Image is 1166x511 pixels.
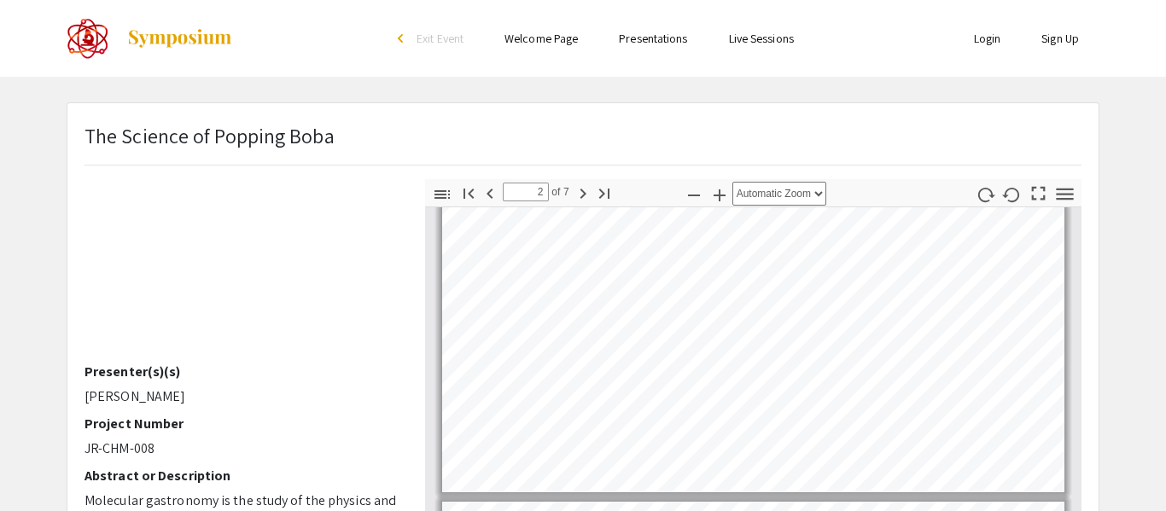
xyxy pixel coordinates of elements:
button: Zoom Out [679,182,708,206]
h2: Project Number [85,415,399,432]
a: The 2022 CoorsTek Denver Metro Regional Science and Engineering Fair [67,17,233,60]
button: Zoom In [705,182,734,206]
a: Welcome Page [504,31,578,46]
button: Rotate Clockwise [971,182,1000,206]
span: of 7 [549,183,569,201]
h2: Presenter(s)(s) [85,363,399,380]
select: Zoom [732,182,826,206]
a: Sign Up [1041,31,1079,46]
button: Toggle Sidebar [428,182,457,206]
h2: Abstract or Description [85,467,399,484]
div: arrow_back_ios [398,33,408,44]
a: Login [974,31,1001,46]
button: Go to First Page [454,180,483,205]
button: Switch to Presentation Mode [1024,179,1053,204]
button: Next Page [568,180,598,205]
button: Go to Last Page [590,180,619,205]
button: Tools [1051,182,1080,206]
a: Live Sessions [729,31,794,46]
p: [PERSON_NAME] [85,386,399,407]
button: Previous Page [475,180,504,205]
p: The Science of Popping Boba [85,120,335,151]
div: Page 1 [434,135,1072,500]
img: Symposium by ForagerOne [126,28,233,49]
img: The 2022 CoorsTek Denver Metro Regional Science and Engineering Fair [67,17,109,60]
span: Exit Event [417,31,463,46]
a: Presentations [619,31,687,46]
iframe: YouTube video player [85,142,399,363]
input: Page [503,183,549,201]
iframe: Chat [13,434,73,498]
p: JR-CHM-008 [85,438,399,459]
button: Rotate Counterclockwise [998,182,1027,206]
